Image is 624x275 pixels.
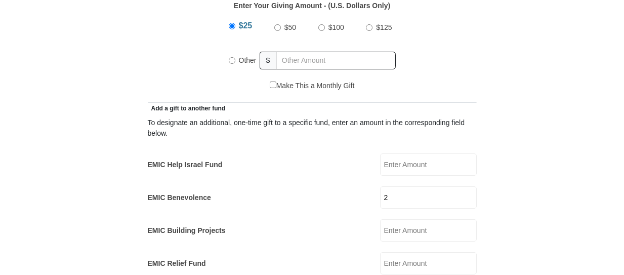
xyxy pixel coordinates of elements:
[376,23,392,31] span: $125
[148,225,226,236] label: EMIC Building Projects
[260,52,277,69] span: $
[148,160,223,170] label: EMIC Help Israel Fund
[276,52,395,69] input: Other Amount
[380,219,477,242] input: Enter Amount
[148,117,477,139] div: To designate an additional, one-time gift to a specific fund, enter an amount in the correspondin...
[148,192,211,203] label: EMIC Benevolence
[328,23,344,31] span: $100
[239,56,257,64] span: Other
[148,105,226,112] span: Add a gift to another fund
[380,186,477,209] input: Enter Amount
[239,21,253,30] span: $25
[270,81,355,91] label: Make This a Monthly Gift
[380,252,477,274] input: Enter Amount
[148,258,206,269] label: EMIC Relief Fund
[234,2,390,10] strong: Enter Your Giving Amount - (U.S. Dollars Only)
[284,23,296,31] span: $50
[270,82,276,88] input: Make This a Monthly Gift
[380,153,477,176] input: Enter Amount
